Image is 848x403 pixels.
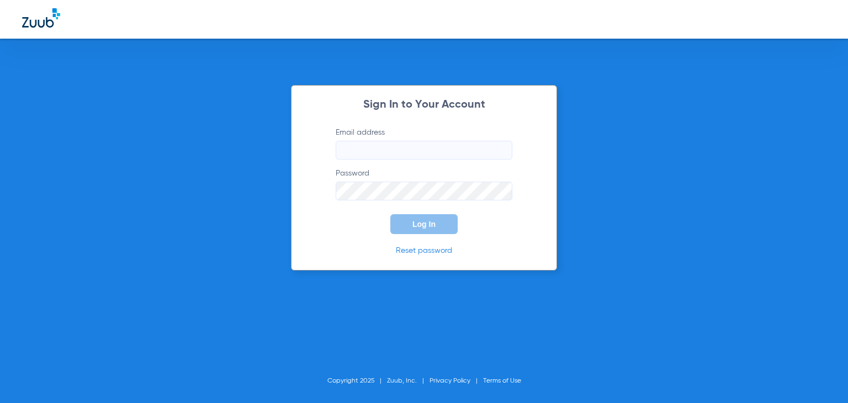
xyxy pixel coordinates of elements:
label: Email address [336,127,512,160]
a: Terms of Use [483,378,521,384]
li: Copyright 2025 [327,375,387,386]
input: Email address [336,141,512,160]
span: Log In [412,220,436,229]
button: Log In [390,214,458,234]
li: Zuub, Inc. [387,375,430,386]
a: Privacy Policy [430,378,470,384]
img: Zuub Logo [22,8,60,28]
label: Password [336,168,512,200]
h2: Sign In to Your Account [319,99,529,110]
input: Password [336,182,512,200]
a: Reset password [396,247,452,254]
